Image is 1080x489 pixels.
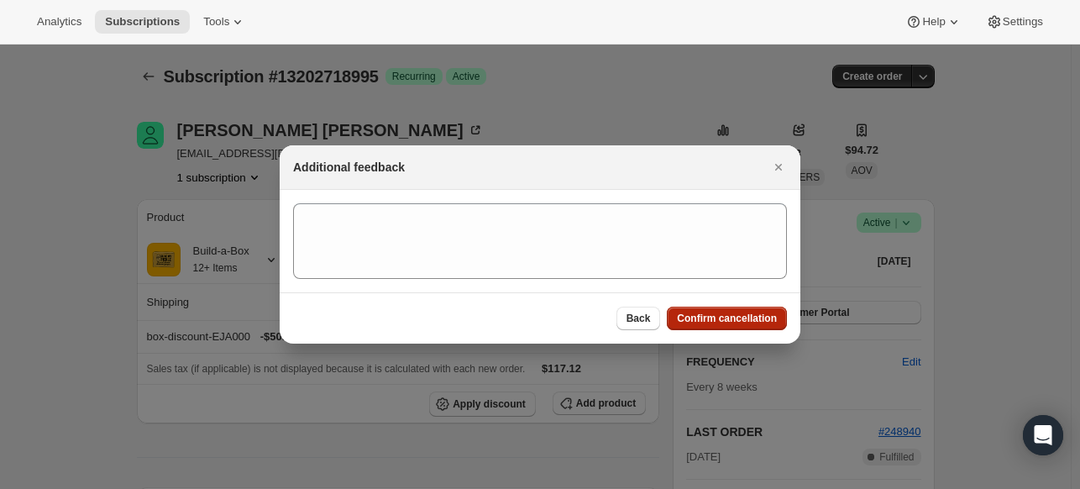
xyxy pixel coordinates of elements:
button: Back [616,307,661,330]
span: Back [627,312,651,325]
span: Tools [203,15,229,29]
button: Close [767,155,790,179]
button: Tools [193,10,256,34]
div: Open Intercom Messenger [1023,415,1063,455]
span: Confirm cancellation [677,312,777,325]
button: Analytics [27,10,92,34]
span: Help [922,15,945,29]
span: Subscriptions [105,15,180,29]
button: Help [895,10,972,34]
button: Settings [976,10,1053,34]
span: Settings [1003,15,1043,29]
span: Analytics [37,15,81,29]
button: Confirm cancellation [667,307,787,330]
h2: Additional feedback [293,159,405,176]
button: Subscriptions [95,10,190,34]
